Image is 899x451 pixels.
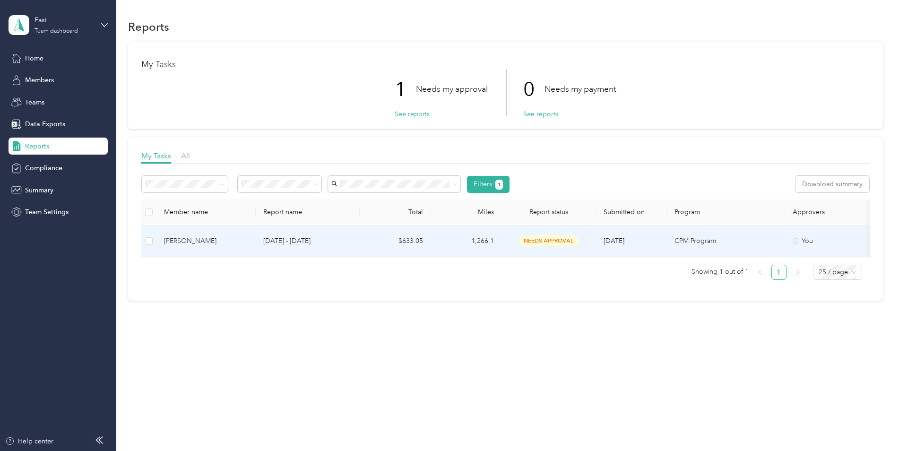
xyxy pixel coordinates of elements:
iframe: Everlance-gr Chat Button Frame [846,398,899,451]
button: right [790,265,805,280]
span: Teams [25,97,44,107]
span: Compliance [25,163,62,173]
div: [PERSON_NAME] [164,236,248,246]
button: See reports [523,109,558,119]
span: Reports [25,141,49,151]
div: Page Size [813,265,862,280]
span: Data Exports [25,119,65,129]
th: Approvers [785,199,880,225]
li: Previous Page [752,265,768,280]
div: You [793,236,872,246]
p: Needs my approval [416,83,488,95]
span: 25 / page [819,265,856,279]
span: left [757,269,763,275]
span: needs approval [519,235,579,246]
span: 1 [498,181,501,189]
span: My Tasks [141,151,171,160]
span: Showing 1 out of 1 [692,265,749,279]
button: Filters1 [467,176,510,193]
h1: My Tasks [141,60,870,69]
span: right [795,269,801,275]
td: 1,266.1 [431,225,501,257]
div: East [35,15,94,25]
p: 0 [523,69,545,109]
span: Report status [509,208,588,216]
li: Next Page [790,265,805,280]
td: CPM Program [667,225,785,257]
td: $633.05 [360,225,431,257]
th: Submitted on [596,199,667,225]
p: 1 [395,69,416,109]
button: 1 [495,180,503,190]
p: [DATE] - [DATE] [263,236,352,246]
li: 1 [771,265,787,280]
div: Team dashboard [35,28,78,34]
h1: Reports [128,22,169,32]
a: 1 [772,265,786,279]
p: CPM Program [674,236,778,246]
span: Members [25,75,54,85]
p: Needs my payment [545,83,616,95]
button: left [752,265,768,280]
button: Download summary [795,176,869,192]
th: Program [667,199,785,225]
th: Member name [156,199,256,225]
span: Team Settings [25,207,69,217]
span: Home [25,53,43,63]
span: All [181,151,190,160]
span: Summary [25,185,53,195]
div: Total [367,208,423,216]
th: Report name [256,199,360,225]
button: See reports [395,109,430,119]
div: Member name [164,208,248,216]
button: Help center [5,436,53,446]
div: Miles [438,208,494,216]
span: [DATE] [604,237,624,245]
